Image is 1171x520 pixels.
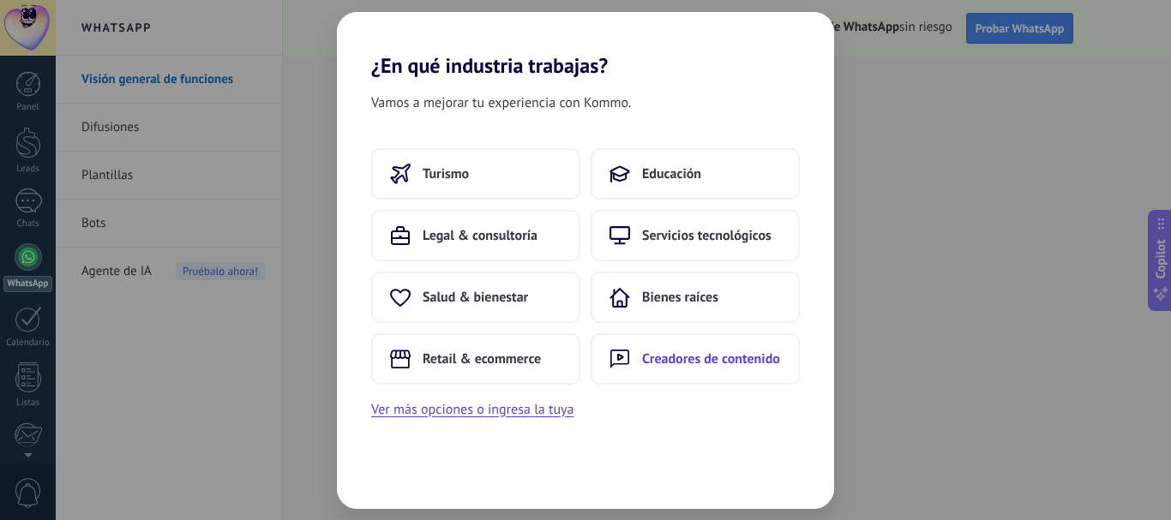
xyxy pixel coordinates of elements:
span: Salud & bienestar [423,289,528,306]
span: Educación [642,165,701,182]
button: Ver más opciones o ingresa la tuya [371,398,573,421]
button: Legal & consultoría [371,210,580,261]
span: Creadores de contenido [642,350,780,368]
button: Bienes raíces [591,272,800,323]
button: Creadores de contenido [591,333,800,385]
span: Vamos a mejorar tu experiencia con Kommo. [371,92,631,114]
span: Legal & consultoría [423,227,537,244]
span: Servicios tecnológicos [642,227,772,244]
button: Servicios tecnológicos [591,210,800,261]
button: Educación [591,148,800,200]
button: Turismo [371,148,580,200]
span: Retail & ecommerce [423,350,541,368]
button: Salud & bienestar [371,272,580,323]
span: Turismo [423,165,469,182]
button: Retail & ecommerce [371,333,580,385]
h2: ¿En qué industria trabajas? [337,12,834,78]
span: Bienes raíces [642,289,718,306]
